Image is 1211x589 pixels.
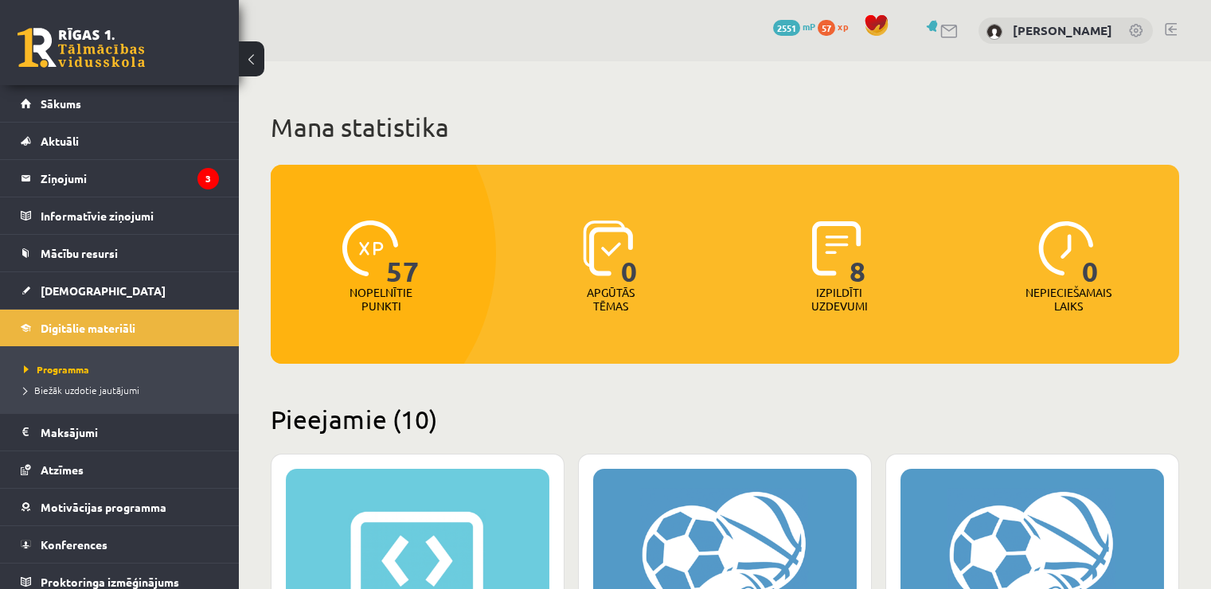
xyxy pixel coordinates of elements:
[583,220,633,276] img: icon-learned-topics-4a711ccc23c960034f471b6e78daf4a3bad4a20eaf4de84257b87e66633f6470.svg
[21,197,219,234] a: Informatīvie ziņojumi
[818,20,856,33] a: 57 xp
[986,24,1002,40] img: Jekaterina Larkina
[1082,220,1099,286] span: 0
[812,220,861,276] img: icon-completed-tasks-ad58ae20a441b2904462921112bc710f1caf180af7a3daa7317a5a94f2d26646.svg
[41,321,135,335] span: Digitālie materiāli
[41,96,81,111] span: Sākums
[773,20,815,33] a: 2551 mP
[21,85,219,122] a: Sākums
[21,451,219,488] a: Atzīmes
[41,537,107,552] span: Konferences
[580,286,642,313] p: Apgūtās tēmas
[41,160,219,197] legend: Ziņojumi
[621,220,638,286] span: 0
[350,286,412,313] p: Nopelnītie punkti
[21,235,219,271] a: Mācību resursi
[41,197,219,234] legend: Informatīvie ziņojumi
[197,168,219,189] i: 3
[41,500,166,514] span: Motivācijas programma
[41,283,166,298] span: [DEMOGRAPHIC_DATA]
[271,404,1179,435] h2: Pieejamie (10)
[41,134,79,148] span: Aktuāli
[808,286,870,313] p: Izpildīti uzdevumi
[21,123,219,159] a: Aktuāli
[21,489,219,525] a: Motivācijas programma
[18,28,145,68] a: Rīgas 1. Tālmācības vidusskola
[41,414,219,451] legend: Maksājumi
[850,220,866,286] span: 8
[773,20,800,36] span: 2551
[838,20,848,33] span: xp
[24,363,89,376] span: Programma
[21,160,219,197] a: Ziņojumi3
[24,384,139,396] span: Biežāk uzdotie jautājumi
[21,272,219,309] a: [DEMOGRAPHIC_DATA]
[1025,286,1111,313] p: Nepieciešamais laiks
[41,462,84,477] span: Atzīmes
[21,310,219,346] a: Digitālie materiāli
[271,111,1179,143] h1: Mana statistika
[21,526,219,563] a: Konferences
[803,20,815,33] span: mP
[41,246,118,260] span: Mācību resursi
[1013,22,1112,38] a: [PERSON_NAME]
[24,383,223,397] a: Biežāk uzdotie jautājumi
[386,220,420,286] span: 57
[1038,220,1094,276] img: icon-clock-7be60019b62300814b6bd22b8e044499b485619524d84068768e800edab66f18.svg
[342,220,398,276] img: icon-xp-0682a9bc20223a9ccc6f5883a126b849a74cddfe5390d2b41b4391c66f2066e7.svg
[21,414,219,451] a: Maksājumi
[24,362,223,376] a: Programma
[41,575,179,589] span: Proktoringa izmēģinājums
[818,20,835,36] span: 57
